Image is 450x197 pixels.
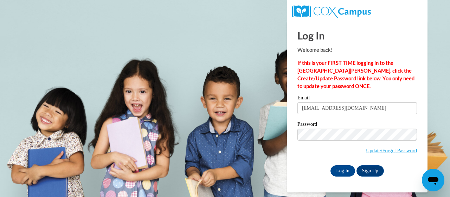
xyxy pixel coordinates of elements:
[356,165,384,177] a: Sign Up
[297,60,414,89] strong: If this is your FIRST TIME logging in to the [GEOGRAPHIC_DATA][PERSON_NAME], click the Create/Upd...
[297,122,417,129] label: Password
[292,5,371,18] img: COX Campus
[422,169,444,191] iframe: Button to launch messaging window
[297,95,417,102] label: Email
[297,46,417,54] p: Welcome back!
[330,165,355,177] input: Log In
[366,148,417,153] a: Update/Forgot Password
[297,28,417,43] h1: Log In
